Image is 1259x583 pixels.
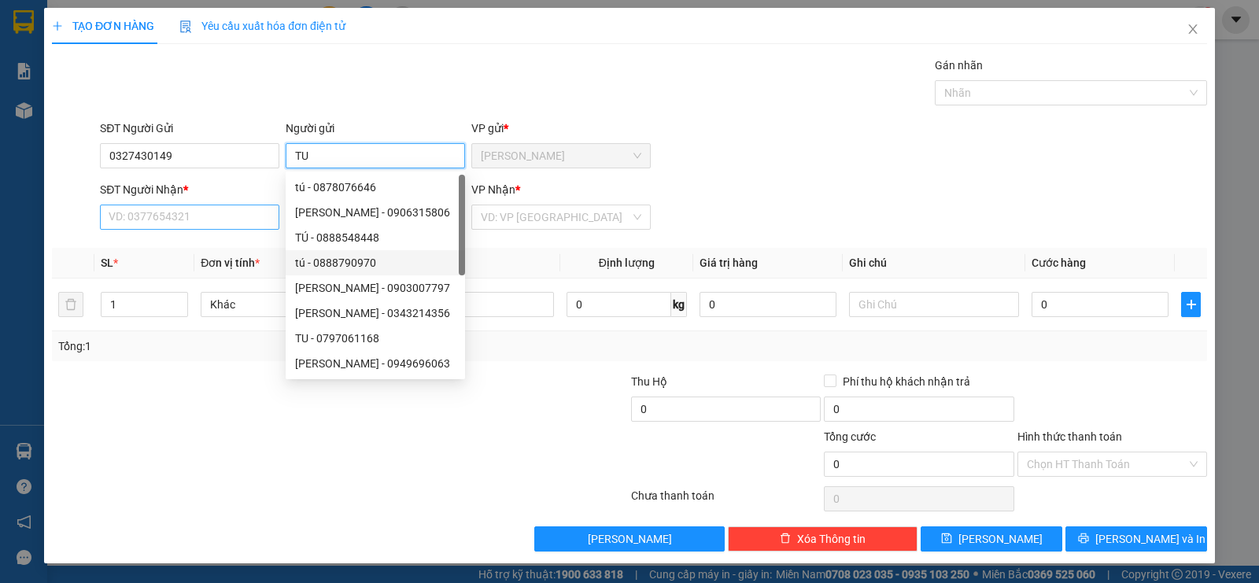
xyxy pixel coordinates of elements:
button: deleteXóa Thông tin [728,526,917,552]
span: Phí thu hộ khách nhận trả [836,373,977,390]
span: plus [52,20,63,31]
span: close [1187,23,1199,35]
div: TÚ - 0888548448 [286,225,465,250]
input: Ghi Chú [849,292,1019,317]
span: Thu Hộ [631,375,667,388]
div: Người gửi [286,120,465,137]
th: Ghi chú [843,248,1025,279]
div: TÚ - 0888548448 [295,229,456,246]
span: Increase Value [170,293,187,304]
input: VD: Bàn, Ghế [384,292,554,317]
span: Giá trị hàng [700,256,758,269]
div: Tổng: 1 [58,338,487,355]
div: TUẤN - 0949696063 [286,351,465,376]
div: SĐT Người Gửi [100,120,279,137]
span: TẠO ĐƠN HÀNG [52,20,154,32]
span: plus [1182,298,1200,311]
span: [PERSON_NAME] [958,530,1043,548]
div: [PERSON_NAME] - 0949696063 [295,355,456,372]
label: Hình thức thanh toán [1017,430,1122,443]
span: Vĩnh Kim [481,144,641,168]
div: TUAN - 0903007797 [286,275,465,301]
button: delete [58,292,83,317]
span: Định lượng [599,256,655,269]
label: Gán nhãn [935,59,983,72]
span: Yêu cầu xuất hóa đơn điện tử [179,20,345,32]
button: [PERSON_NAME] [534,526,724,552]
div: tú - 0888790970 [295,254,456,271]
button: plus [1181,292,1201,317]
span: down [175,306,184,315]
button: Close [1171,8,1215,52]
span: Tổng cước [824,430,876,443]
button: printer[PERSON_NAME] và In [1065,526,1207,552]
div: [PERSON_NAME] - 0903007797 [295,279,456,297]
div: Chưa thanh toán [629,487,822,515]
div: TUAN - 0906315806 [286,200,465,225]
span: save [941,533,952,545]
div: [PERSON_NAME] - 0906315806 [295,204,456,221]
span: up [175,295,184,304]
span: Cước hàng [1032,256,1086,269]
div: tú - 0878076646 [295,179,456,196]
span: Xóa Thông tin [797,530,866,548]
span: [PERSON_NAME] và In [1095,530,1205,548]
span: Decrease Value [170,304,187,316]
span: kg [671,292,687,317]
div: TU - 0797061168 [295,330,456,347]
span: [PERSON_NAME] [588,530,672,548]
input: 0 [700,292,836,317]
span: delete [780,533,791,545]
div: THANH TUẤN - 0343214356 [286,301,465,326]
img: icon [179,20,192,33]
span: Khác [210,293,361,316]
div: tú - 0878076646 [286,175,465,200]
div: SĐT Người Nhận [100,181,279,198]
div: TU - 0797061168 [286,326,465,351]
span: VP Nhận [471,183,515,196]
div: tú - 0888790970 [286,250,465,275]
span: printer [1078,533,1089,545]
span: Đơn vị tính [201,256,260,269]
div: VP gửi [471,120,651,137]
button: save[PERSON_NAME] [921,526,1062,552]
span: SL [101,256,113,269]
div: [PERSON_NAME] - 0343214356 [295,304,456,322]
